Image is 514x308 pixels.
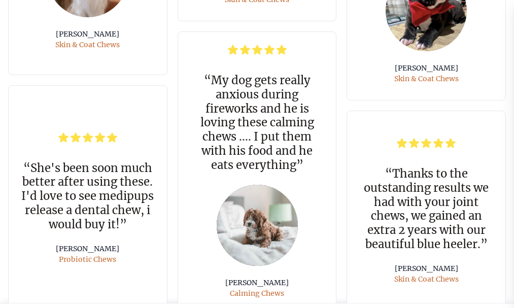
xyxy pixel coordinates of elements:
[394,275,459,284] span: Skin & Coat Chews
[59,255,116,264] span: Probiotic Chews
[217,185,298,266] img: Dog-Karen
[395,63,458,73] span: [PERSON_NAME]
[56,29,119,39] span: [PERSON_NAME]
[56,244,119,254] span: [PERSON_NAME]
[359,167,493,252] p: “ Thanks to the outstanding results we had with your joint chews, we gained an extra 2 years with...
[230,289,284,298] span: Calming Chews
[55,40,120,50] span: Skin & Coat Chews
[21,161,155,232] p: “ She's been soon much better after using these. I'd love to see medipups release a dental chew, ...
[394,74,459,84] span: Skin & Coat Chews
[225,278,289,288] span: [PERSON_NAME]
[190,74,324,173] p: “ My dog gets really anxious during fireworks and he is loving these calming chews .... I put the...
[395,264,458,273] span: [PERSON_NAME]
